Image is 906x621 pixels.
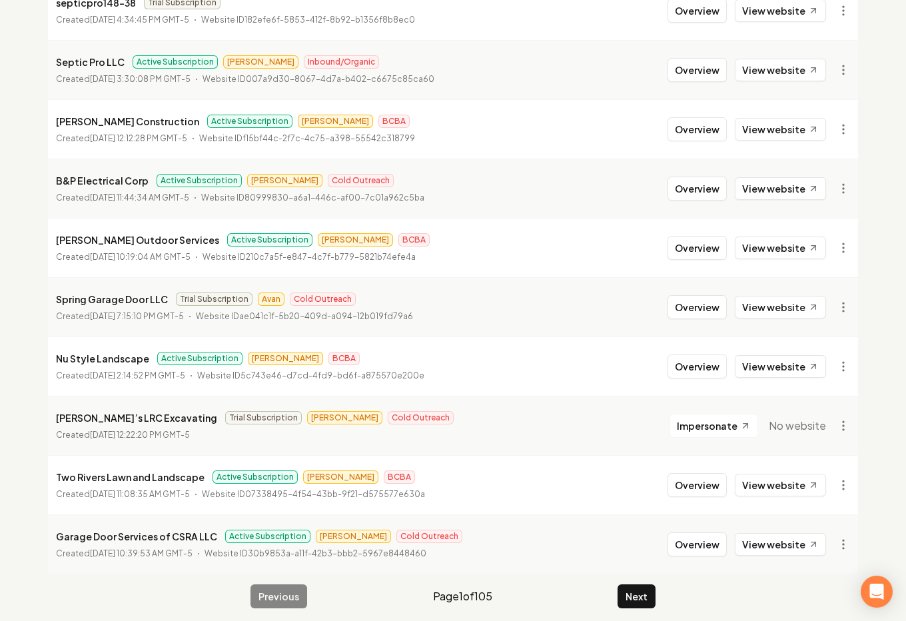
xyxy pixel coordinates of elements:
button: Impersonate [670,414,758,438]
span: BCBA [378,115,410,128]
span: Cold Outreach [388,411,454,424]
span: [PERSON_NAME] [298,115,373,128]
button: Overview [668,473,727,497]
p: Website ID 5c743e46-d7cd-4fd9-bd6f-a875570e200e [197,369,424,382]
time: [DATE] 4:34:45 PM GMT-5 [90,15,189,25]
span: Inbound/Organic [304,55,379,69]
button: Overview [668,295,727,319]
span: Active Subscription [133,55,218,69]
a: View website [735,177,826,200]
time: [DATE] 12:12:28 PM GMT-5 [90,133,187,143]
time: [DATE] 3:30:08 PM GMT-5 [90,74,191,84]
span: BCBA [328,352,360,365]
p: Website ID 07338495-4f54-43bb-9f21-d575577e630a [202,488,425,501]
span: Active Subscription [157,352,242,365]
p: Website ID 210c7a5f-e847-4c7f-b779-5821b74efe4a [203,251,416,264]
p: Website ID 30b9853a-a11f-42b3-bbb2-5967e8448460 [205,547,426,560]
p: Septic Pro LLC [56,54,125,70]
a: View website [735,355,826,378]
span: [PERSON_NAME] [248,352,323,365]
a: View website [735,296,826,318]
a: View website [735,59,826,81]
button: Overview [668,354,727,378]
button: Overview [668,532,727,556]
p: Created [56,251,191,264]
span: No website [769,418,826,434]
span: Active Subscription [225,530,310,543]
p: Created [56,547,193,560]
span: BCBA [384,470,415,484]
p: [PERSON_NAME] Outdoor Services [56,232,219,248]
span: BCBA [398,233,430,247]
span: Active Subscription [213,470,298,484]
span: Impersonate [677,419,737,432]
p: Created [56,73,191,86]
time: [DATE] 2:14:52 PM GMT-5 [90,370,185,380]
p: Nu Style Landscape [56,350,149,366]
span: Page 1 of 105 [433,588,492,604]
p: Created [56,369,185,382]
span: Trial Subscription [176,293,252,306]
span: Cold Outreach [290,293,356,306]
p: Website ID 182efe6f-5853-412f-8b92-b1356f8b8ec0 [201,13,415,27]
a: View website [735,533,826,556]
span: [PERSON_NAME] [223,55,298,69]
p: [PERSON_NAME] Construction [56,113,199,129]
a: View website [735,237,826,259]
span: Cold Outreach [396,530,462,543]
span: [PERSON_NAME] [303,470,378,484]
p: Two Rivers Lawn and Landscape [56,469,205,485]
span: Active Subscription [227,233,312,247]
time: [DATE] 11:44:34 AM GMT-5 [90,193,189,203]
p: Website ID f15bf44c-2f7c-4c75-a398-55542c318799 [199,132,415,145]
p: Garage Door Services of CSRA LLC [56,528,217,544]
span: Trial Subscription [225,411,302,424]
span: [PERSON_NAME] [316,530,391,543]
span: Active Subscription [157,174,242,187]
span: [PERSON_NAME] [318,233,393,247]
span: [PERSON_NAME] [247,174,322,187]
a: View website [735,474,826,496]
time: [DATE] 7:15:10 PM GMT-5 [90,311,184,321]
button: Overview [668,236,727,260]
div: Open Intercom Messenger [861,576,893,608]
p: Created [56,191,189,205]
time: [DATE] 10:39:53 AM GMT-5 [90,548,193,558]
p: Created [56,132,187,145]
p: B&P Electrical Corp [56,173,149,189]
button: Next [618,584,656,608]
p: Spring Garage Door LLC [56,291,168,307]
p: Created [56,488,190,501]
button: Overview [668,177,727,201]
span: Avan [258,293,284,306]
p: Created [56,13,189,27]
p: Website ID 80999830-a6a1-446c-af00-7c01a962c5ba [201,191,424,205]
time: [DATE] 12:22:20 PM GMT-5 [90,430,190,440]
span: Cold Outreach [328,174,394,187]
p: Created [56,428,190,442]
p: Website ID ae041c1f-5b20-409d-a094-12b019fd79a6 [196,310,413,323]
time: [DATE] 11:08:35 AM GMT-5 [90,489,190,499]
p: [PERSON_NAME]’s LRC Excavating [56,410,217,426]
time: [DATE] 10:19:04 AM GMT-5 [90,252,191,262]
button: Overview [668,58,727,82]
a: View website [735,118,826,141]
button: Overview [668,117,727,141]
span: [PERSON_NAME] [307,411,382,424]
p: Website ID 007a9d30-8067-4d7a-b402-c6675c85ca60 [203,73,434,86]
span: Active Subscription [207,115,292,128]
p: Created [56,310,184,323]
